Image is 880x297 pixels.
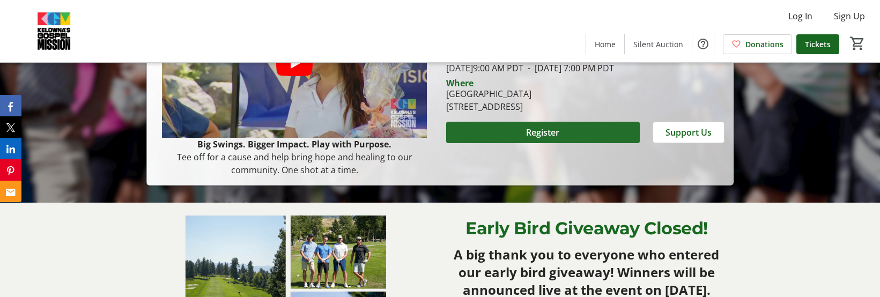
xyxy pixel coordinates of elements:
[446,79,474,87] div: Where
[788,10,812,23] span: Log In
[446,216,727,241] p: Early Bird Giveaway Closed!
[796,34,839,54] a: Tickets
[526,126,559,139] span: Register
[723,34,792,54] a: Donations
[197,138,391,150] strong: Big Swings. Bigger Impact. Play with Purpose.
[653,122,724,143] button: Support Us
[595,39,616,50] span: Home
[834,10,865,23] span: Sign Up
[446,62,523,74] span: [DATE] 9:00 AM PDT
[276,50,313,76] button: Play video
[156,151,433,176] p: Tee off for a cause and help bring hope and healing to our community. One shot at a time.
[848,34,867,53] button: Cart
[805,39,831,50] span: Tickets
[825,8,874,25] button: Sign Up
[446,122,639,143] button: Register
[633,39,683,50] span: Silent Auction
[446,100,531,113] div: [STREET_ADDRESS]
[780,8,821,25] button: Log In
[665,126,712,139] span: Support Us
[6,4,102,58] img: Kelowna's Gospel Mission's Logo
[523,62,614,74] span: [DATE] 7:00 PM PDT
[625,34,692,54] a: Silent Auction
[523,62,535,74] span: -
[446,87,531,100] div: [GEOGRAPHIC_DATA]
[692,33,714,55] button: Help
[745,39,783,50] span: Donations
[586,34,624,54] a: Home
